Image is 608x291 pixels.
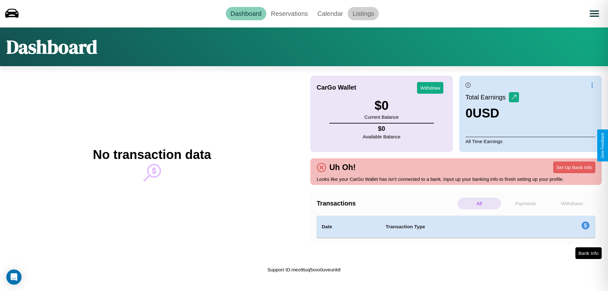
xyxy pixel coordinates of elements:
table: simple table [317,216,595,238]
h3: 0 USD [465,106,519,120]
div: Give Feedback [600,133,605,158]
button: Set Up Bank Info [553,161,595,173]
a: Calendar [313,7,348,20]
h2: No transaction data [93,148,211,162]
p: Payments [504,198,548,209]
p: All [458,198,501,209]
p: All Time Earnings [465,137,595,146]
h4: Date [322,223,376,231]
button: Bank Info [575,247,602,259]
h1: Dashboard [6,34,97,60]
a: Listings [348,7,379,20]
a: Dashboard [226,7,266,20]
h4: CarGo Wallet [317,84,356,91]
p: Support ID: meo9tuq5xvo0uveunk8 [268,265,341,274]
button: Open menu [586,5,603,22]
div: Open Intercom Messenger [6,269,22,285]
h4: Transactions [317,200,456,207]
h4: Uh Oh! [326,163,359,172]
p: Total Earnings [465,92,509,103]
a: Reservations [266,7,313,20]
p: Available Balance [363,132,401,141]
h4: Transaction Type [386,223,529,231]
p: Looks like your CarGo Wallet has isn't connected to a bank. Input up your banking info to finish ... [317,175,595,183]
p: Withdraws [550,198,594,209]
h4: $ 0 [363,125,401,132]
p: Current Balance [364,113,399,121]
h3: $ 0 [364,98,399,113]
button: Withdraw [417,82,443,94]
